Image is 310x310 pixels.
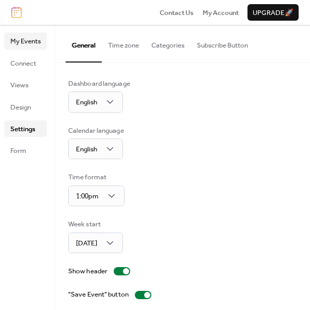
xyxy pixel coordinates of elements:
button: Time zone [102,25,145,61]
span: Views [10,80,28,90]
a: Views [4,76,47,93]
div: Calendar language [68,126,124,136]
div: Show header [68,266,107,276]
span: Contact Us [160,8,194,18]
img: logo [11,7,22,18]
div: Week start [68,219,121,229]
a: Design [4,99,47,115]
button: Subscribe Button [191,25,254,61]
a: My Account [203,7,239,18]
span: English [76,96,97,109]
button: General [66,25,102,62]
span: Upgrade 🚀 [253,8,293,18]
a: Form [4,142,47,159]
span: 1:00pm [76,190,99,203]
a: Contact Us [160,7,194,18]
span: My Events [10,36,41,47]
a: Connect [4,55,47,71]
div: Time format [68,172,122,182]
span: English [76,143,97,156]
a: My Events [4,33,47,49]
div: Dashboard language [68,79,130,89]
span: [DATE] [76,237,97,250]
button: Upgrade🚀 [247,4,299,21]
div: "Save Event" button [68,289,129,300]
a: Settings [4,120,47,137]
span: Form [10,146,26,156]
button: Categories [145,25,191,61]
span: Connect [10,58,36,69]
span: Design [10,102,31,113]
span: My Account [203,8,239,18]
span: Settings [10,124,35,134]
